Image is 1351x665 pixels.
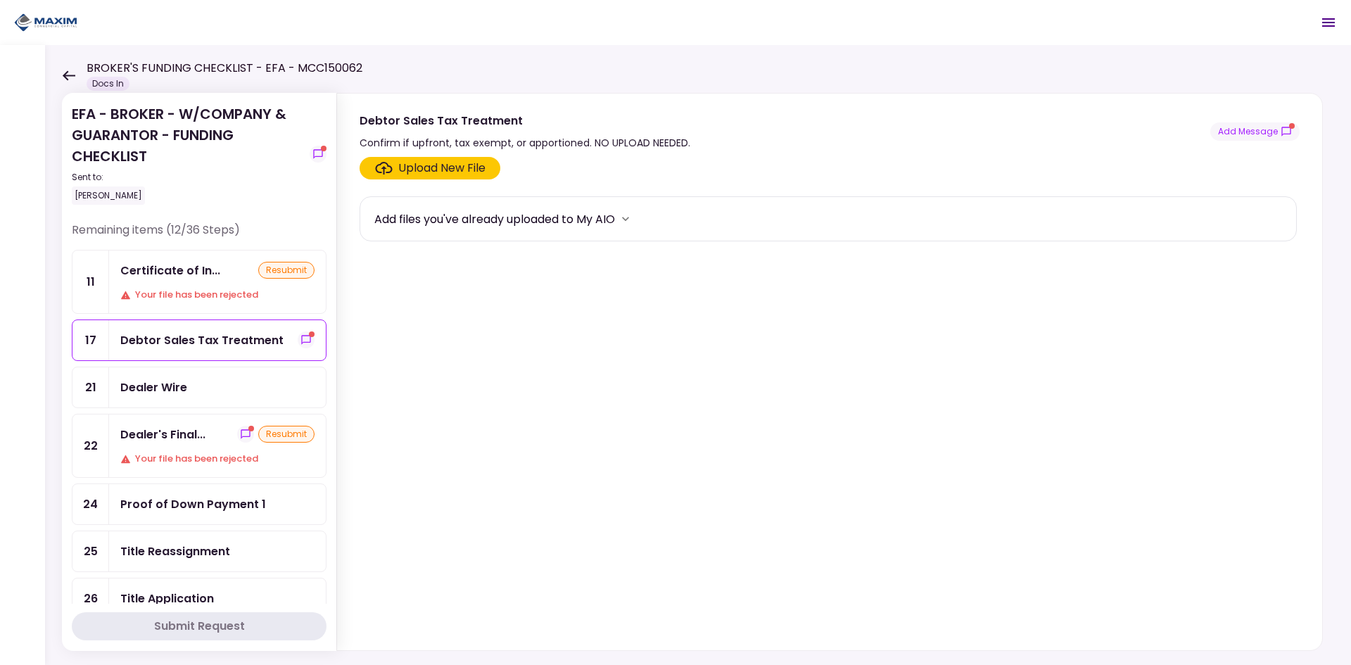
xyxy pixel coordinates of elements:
div: Proof of Down Payment 1 [120,495,266,513]
a: 22Dealer's Final Invoiceshow-messagesresubmitYour file has been rejected [72,414,326,478]
div: Confirm if upfront, tax exempt, or apportioned. NO UPLOAD NEEDED. [360,134,690,151]
div: Sent to: [72,171,304,184]
div: Dealer's Final Invoice [120,426,205,443]
h1: BROKER'S FUNDING CHECKLIST - EFA - MCC150062 [87,60,362,77]
div: Certificate of Insurance [120,262,220,279]
div: resubmit [258,262,315,279]
div: 26 [72,578,109,619]
a: 17Debtor Sales Tax Treatmentshow-messages [72,319,326,361]
div: resubmit [258,426,315,443]
a: 25Title Reassignment [72,531,326,572]
span: Click here to upload the required document [360,157,500,179]
div: 24 [72,484,109,524]
a: 11Certificate of InsuranceresubmitYour file has been rejected [72,250,326,314]
button: show-messages [237,426,254,443]
div: 22 [72,414,109,477]
button: show-messages [1210,122,1300,141]
a: 24Proof of Down Payment 1 [72,483,326,525]
div: 11 [72,251,109,313]
div: Title Application [120,590,214,607]
button: show-messages [310,146,326,163]
div: EFA - BROKER - W/COMPANY & GUARANTOR - FUNDING CHECKLIST [72,103,304,205]
div: 25 [72,531,109,571]
a: 21Dealer Wire [72,367,326,408]
div: Your file has been rejected [120,452,315,466]
button: show-messages [298,331,315,348]
button: more [615,208,636,229]
div: Submit Request [154,618,245,635]
div: Debtor Sales Tax Treatment [120,331,284,349]
div: [PERSON_NAME] [72,186,145,205]
button: Submit Request [72,612,326,640]
div: Upload New File [398,160,486,177]
div: Docs In [87,77,129,91]
div: 21 [72,367,109,407]
div: Your file has been rejected [120,288,315,302]
button: Open menu [1312,6,1345,39]
div: Dealer Wire [120,379,187,396]
div: 17 [72,320,109,360]
img: Partner icon [14,12,77,33]
div: Title Reassignment [120,543,230,560]
div: Debtor Sales Tax Treatment [360,112,690,129]
a: 26Title Application [72,578,326,619]
div: Add files you've already uploaded to My AIO [374,210,615,228]
div: Remaining items (12/36 Steps) [72,222,326,250]
div: Debtor Sales Tax TreatmentConfirm if upfront, tax exempt, or apportioned. NO UPLOAD NEEDED.show-m... [336,93,1323,651]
